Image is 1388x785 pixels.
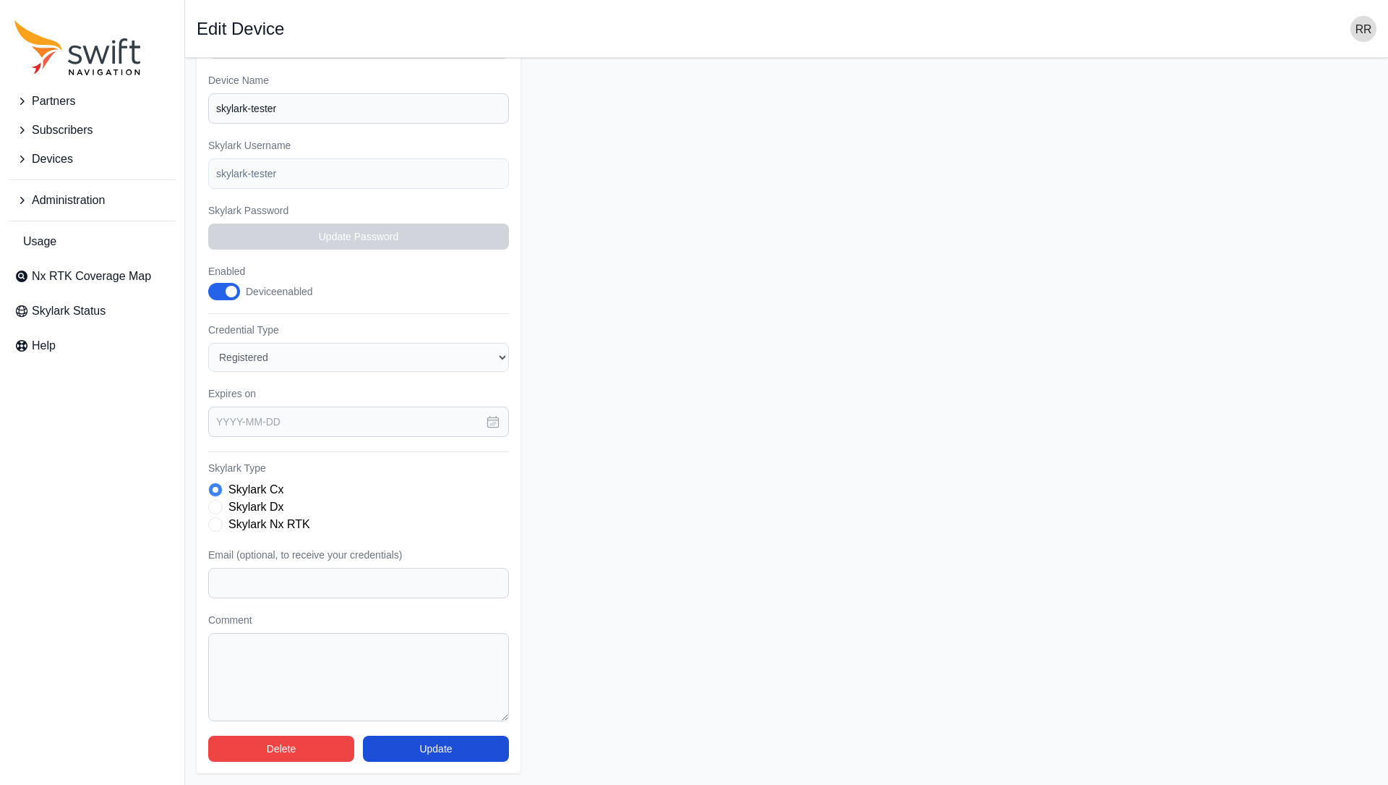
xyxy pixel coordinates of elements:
[208,264,328,279] label: Enabled
[32,192,105,209] span: Administration
[9,331,176,360] a: Help
[246,284,313,299] div: Device enabled
[9,227,176,256] a: Usage
[197,20,284,38] h1: Edit Device
[208,203,509,218] label: Skylark Password
[32,150,73,168] span: Devices
[208,138,509,153] label: Skylark Username
[208,323,509,337] label: Credential Type
[363,736,509,762] button: Update
[9,262,176,291] a: Nx RTK Coverage Map
[9,145,176,174] button: Devices
[208,481,509,533] div: Skylark Type
[228,498,283,516] label: Skylark Dx
[208,548,509,562] label: Email (optional, to receive your credentials)
[32,268,151,285] span: Nx RTK Coverage Map
[228,481,283,498] label: Skylark Cx
[208,386,509,401] label: Expires on
[9,116,176,145] button: Subscribers
[9,297,176,326] a: Skylark Status
[208,73,509,88] label: Device Name
[32,302,106,320] span: Skylark Status
[208,461,509,475] label: Skylark Type
[208,158,509,189] input: example-user
[23,233,56,250] span: Usage
[32,337,56,355] span: Help
[9,186,176,215] button: Administration
[208,736,354,762] button: Delete
[228,516,310,533] label: Skylark Nx RTK
[208,224,509,250] button: Update Password
[32,122,93,139] span: Subscribers
[32,93,75,110] span: Partners
[9,87,176,116] button: Partners
[208,93,509,124] input: Device #01
[208,613,509,627] label: Comment
[208,407,509,437] input: YYYY-MM-DD
[1350,16,1376,42] img: user photo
